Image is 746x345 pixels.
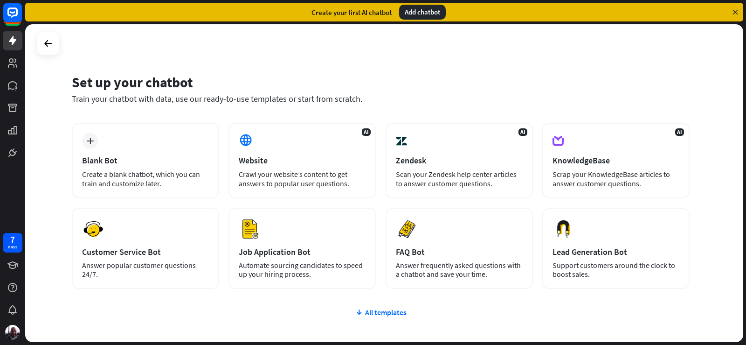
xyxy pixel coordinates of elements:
[362,128,371,136] span: AI
[3,233,22,253] a: 7 days
[553,155,679,166] div: KnowledgeBase
[518,128,527,136] span: AI
[239,155,366,166] div: Website
[82,155,209,166] div: Blank Bot
[311,8,392,17] div: Create your first AI chatbot
[396,261,523,279] div: Answer frequently asked questions with a chatbot and save your time.
[82,169,209,188] div: Create a blank chatbot, which you can train and customize later.
[10,235,15,244] div: 7
[82,246,209,257] div: Customer Service Bot
[82,261,209,279] div: Answer popular customer questions 24/7.
[396,246,523,257] div: FAQ Bot
[72,73,690,91] div: Set up your chatbot
[239,246,366,257] div: Job Application Bot
[87,138,94,144] i: plus
[7,4,35,32] button: Open LiveChat chat widget
[396,169,523,188] div: Scan your Zendesk help center articles to answer customer questions.
[72,308,690,317] div: All templates
[675,128,684,136] span: AI
[239,169,366,188] div: Crawl your website’s content to get answers to popular user questions.
[553,169,679,188] div: Scrap your KnowledgeBase articles to answer customer questions.
[8,244,17,250] div: days
[553,246,679,257] div: Lead Generation Bot
[72,93,690,104] div: Train your chatbot with data, use our ready-to-use templates or start from scratch.
[239,261,366,279] div: Automate sourcing candidates to speed up your hiring process.
[399,5,446,20] div: Add chatbot
[396,155,523,166] div: Zendesk
[553,261,679,279] div: Support customers around the clock to boost sales.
